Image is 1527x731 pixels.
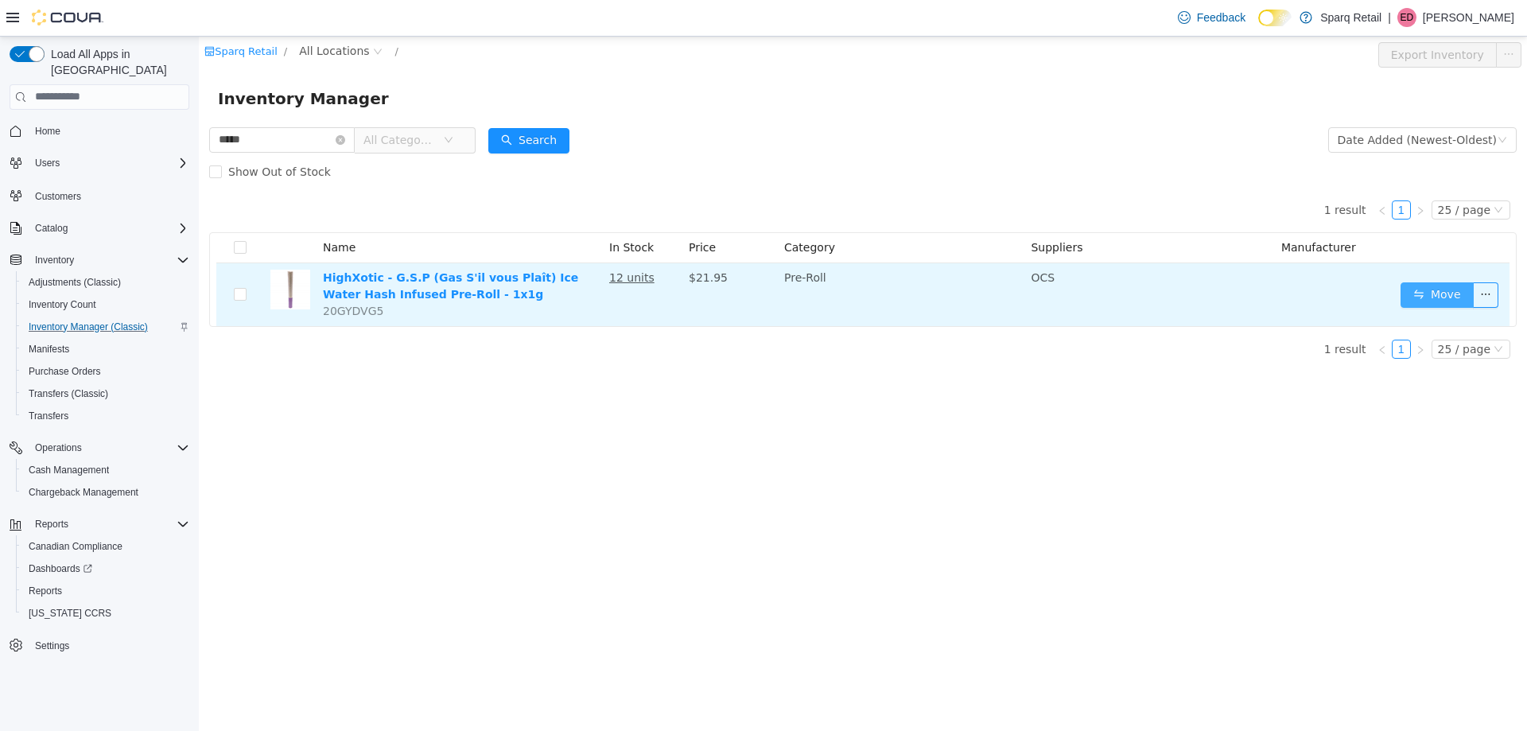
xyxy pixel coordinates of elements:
[29,219,74,238] button: Catalog
[1179,309,1188,318] i: icon: left
[22,461,115,480] a: Cash Management
[124,204,157,217] span: Name
[16,316,196,338] button: Inventory Manager (Classic)
[1179,6,1298,31] button: Export Inventory
[29,154,66,173] button: Users
[29,486,138,499] span: Chargeback Management
[22,384,189,403] span: Transfers (Classic)
[22,340,76,359] a: Manifests
[196,9,200,21] span: /
[35,190,81,203] span: Customers
[23,129,138,142] span: Show Out of Stock
[1239,165,1292,182] div: 25 / page
[22,559,189,578] span: Dashboards
[22,362,107,381] a: Purchase Orders
[1423,8,1514,27] p: [PERSON_NAME]
[1295,308,1304,319] i: icon: down
[16,271,196,294] button: Adjustments (Classic)
[289,91,371,117] button: icon: searchSearch
[16,558,196,580] a: Dashboards
[579,227,826,290] td: Pre-Roll
[29,515,75,534] button: Reports
[29,607,111,620] span: [US_STATE] CCRS
[16,459,196,481] button: Cash Management
[585,204,636,217] span: Category
[3,634,196,657] button: Settings
[29,121,189,141] span: Home
[1139,91,1298,115] div: Date Added (Newest-Oldest)
[1258,26,1259,27] span: Dark Mode
[29,585,62,597] span: Reports
[1388,8,1391,27] p: |
[6,10,16,20] i: icon: shop
[22,317,154,336] a: Inventory Manager (Classic)
[29,251,80,270] button: Inventory
[29,343,69,356] span: Manifests
[1174,303,1193,322] li: Previous Page
[29,636,189,655] span: Settings
[29,438,88,457] button: Operations
[22,461,189,480] span: Cash Management
[29,219,189,238] span: Catalog
[22,273,189,292] span: Adjustments (Classic)
[10,113,189,698] nav: Complex example
[29,387,108,400] span: Transfers (Classic)
[1397,8,1416,27] div: Emily Driver
[16,580,196,602] button: Reports
[1295,169,1304,180] i: icon: down
[29,154,189,173] span: Users
[3,249,196,271] button: Inventory
[490,235,529,247] span: $21.95
[19,49,200,75] span: Inventory Manager
[1401,8,1414,27] span: ED
[3,184,196,207] button: Customers
[1174,164,1193,183] li: Previous Page
[410,204,455,217] span: In Stock
[16,338,196,360] button: Manifests
[29,251,189,270] span: Inventory
[22,340,189,359] span: Manifests
[1197,10,1245,25] span: Feedback
[29,185,189,205] span: Customers
[22,559,99,578] a: Dashboards
[16,602,196,624] button: [US_STATE] CCRS
[1125,303,1168,322] li: 1 result
[1082,204,1157,217] span: Manufacturer
[16,535,196,558] button: Canadian Compliance
[1320,8,1381,27] p: Sparq Retail
[29,298,96,311] span: Inventory Count
[29,276,121,289] span: Adjustments (Classic)
[32,10,103,25] img: Cova
[3,119,196,142] button: Home
[1171,2,1252,33] a: Feedback
[22,581,189,601] span: Reports
[3,437,196,459] button: Operations
[16,294,196,316] button: Inventory Count
[16,481,196,504] button: Chargeback Management
[22,384,115,403] a: Transfers (Classic)
[1212,164,1231,183] li: Next Page
[245,99,254,110] i: icon: down
[72,233,111,273] img: HighXotic - G.S.P (Gas S'il vous Plaît) Ice Water Hash Infused Pre-Roll - 1x1g hero shot
[124,268,185,281] span: 20GYDVG5
[22,273,127,292] a: Adjustments (Classic)
[22,604,189,623] span: Washington CCRS
[22,537,189,556] span: Canadian Compliance
[85,9,88,21] span: /
[1297,6,1323,31] button: icon: ellipsis
[29,187,87,206] a: Customers
[137,99,146,108] i: icon: close-circle
[1274,246,1300,271] button: icon: ellipsis
[1125,164,1168,183] li: 1 result
[3,217,196,239] button: Catalog
[22,295,103,314] a: Inventory Count
[1258,10,1292,26] input: Dark Mode
[22,362,189,381] span: Purchase Orders
[22,604,118,623] a: [US_STATE] CCRS
[35,157,60,169] span: Users
[1217,169,1226,179] i: icon: right
[22,295,189,314] span: Inventory Count
[1193,164,1212,183] li: 1
[832,204,884,217] span: Suppliers
[490,204,517,217] span: Price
